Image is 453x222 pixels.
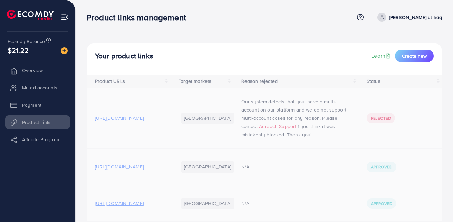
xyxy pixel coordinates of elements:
span: Create new [402,52,427,59]
p: [PERSON_NAME] ul haq [389,13,442,21]
span: Ecomdy Balance [8,38,45,45]
h3: Product links management [87,12,192,22]
img: image [61,47,68,54]
img: menu [61,13,69,21]
a: Learn [371,52,392,60]
a: [PERSON_NAME] ul haq [375,13,442,22]
h4: Your product links [95,52,153,60]
button: Create new [395,50,434,62]
span: $21.22 [8,45,29,55]
img: logo [7,10,54,20]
